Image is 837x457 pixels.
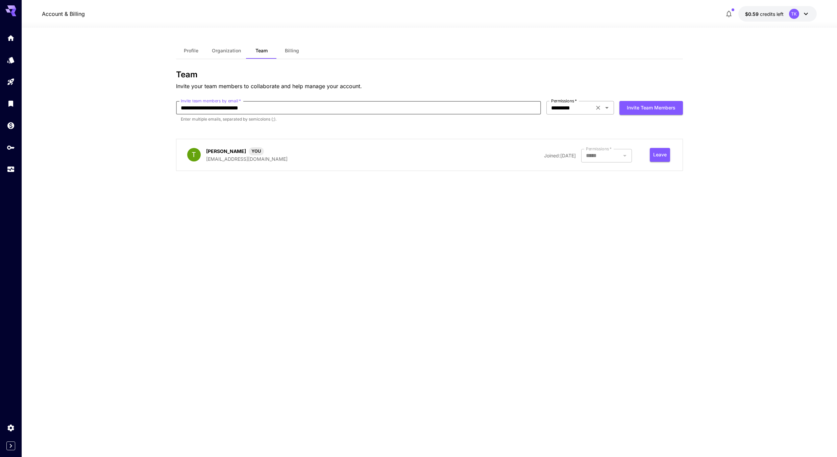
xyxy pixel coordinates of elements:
p: [EMAIL_ADDRESS][DOMAIN_NAME] [206,155,288,162]
button: Open [602,103,612,112]
div: TK [789,9,799,19]
label: Invite team members by email [181,98,241,104]
div: T [187,148,201,161]
a: Account & Billing [42,10,85,18]
p: [PERSON_NAME] [206,148,246,155]
div: Wallet [7,121,15,130]
div: Usage [7,165,15,174]
span: $0.59 [745,11,760,17]
p: Enter multiple emails, separated by semicolons (;). [181,116,536,123]
button: Invite team members [619,101,683,115]
span: Team [255,48,268,54]
span: Joined: [DATE] [544,153,576,158]
span: credits left [760,11,784,17]
button: Leave [650,148,670,162]
span: YOU [249,148,264,155]
div: Models [7,56,15,64]
button: Clear [593,103,603,112]
div: Home [7,32,15,41]
p: Invite your team members to collaborate and help manage your account. [176,82,683,90]
span: Organization [212,48,241,54]
div: API Keys [7,143,15,152]
label: Permissions [586,146,612,152]
nav: breadcrumb [42,10,85,18]
label: Permissions [551,98,577,104]
button: Expand sidebar [6,441,15,450]
span: Profile [184,48,198,54]
button: $0.5915TK [738,6,817,22]
div: Library [7,99,15,108]
span: Billing [285,48,299,54]
div: Settings [7,424,15,432]
div: Playground [7,78,15,86]
h3: Team [176,70,683,79]
div: $0.5915 [745,10,784,18]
